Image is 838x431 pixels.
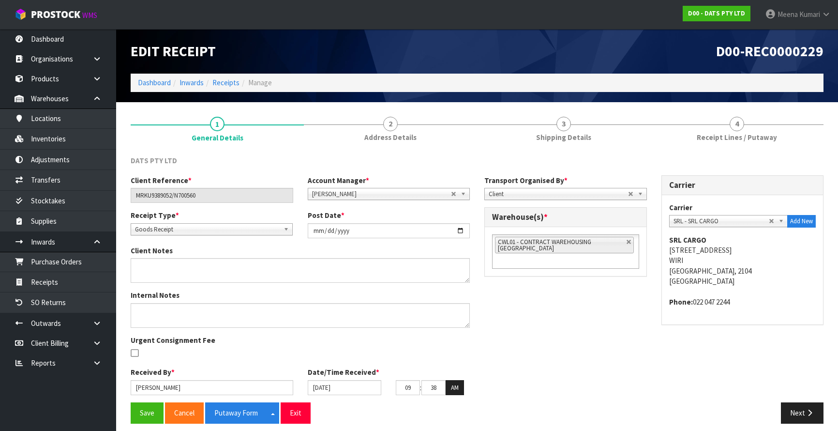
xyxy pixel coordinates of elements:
[697,132,777,142] span: Receipt Lines / Putaway
[669,297,816,307] address: 022 047 2244
[688,9,745,17] strong: D00 - DATS PTY LTD
[421,380,446,395] input: MM
[446,380,464,396] button: AM
[673,215,769,227] span: SRL - SRL CARGO
[131,367,175,377] label: Received By
[799,10,820,19] span: Kumari
[536,132,591,142] span: Shipping Details
[15,8,27,20] img: cube-alt.png
[131,335,215,345] label: Urgent Consignment Fee
[669,297,693,307] strong: phone
[778,10,798,19] span: Meena
[683,6,750,21] a: D00 - DATS PTY LTD
[82,11,97,20] small: WMS
[135,224,280,235] span: Goods Receipt
[669,202,692,213] label: Carrier
[308,380,382,395] input: Date/Time received
[498,238,591,252] span: CWL01 - CONTRACT WAREHOUSING [GEOGRAPHIC_DATA]
[556,117,571,131] span: 3
[484,175,568,185] label: Transport Organised By
[131,402,164,423] button: Save
[205,402,267,423] button: Putaway Form
[131,188,293,203] input: Client Reference
[165,402,204,423] button: Cancel
[308,210,344,220] label: Post Date
[308,175,369,185] label: Account Manager
[669,235,706,245] strong: SRL CARGO
[281,402,311,423] button: Exit
[489,188,628,200] span: Client
[192,133,243,143] span: General Details
[131,148,823,431] span: General Details
[131,156,177,165] span: DATS PTY LTD
[420,380,421,396] td: :
[383,117,398,131] span: 2
[212,78,239,87] a: Receipts
[669,235,816,287] address: [STREET_ADDRESS] WIRI [GEOGRAPHIC_DATA], 2104 [GEOGRAPHIC_DATA]
[131,246,173,256] label: Client Notes
[131,290,180,300] label: Internal Notes
[730,117,744,131] span: 4
[131,210,179,220] label: Receipt Type
[716,42,823,60] span: D00-REC0000229
[131,42,216,60] span: Edit Receipt
[669,181,816,190] h3: Carrier
[396,380,420,395] input: HH
[364,132,417,142] span: Address Details
[492,213,639,222] h3: Warehouse(s)
[31,8,80,21] span: ProStock
[210,117,224,131] span: 1
[138,78,171,87] a: Dashboard
[248,78,272,87] span: Manage
[781,402,823,423] button: Next
[787,215,816,228] button: Add New
[131,175,192,185] label: Client Reference
[308,367,379,377] label: Date/Time Received
[312,188,451,200] span: [PERSON_NAME]
[180,78,204,87] a: Inwards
